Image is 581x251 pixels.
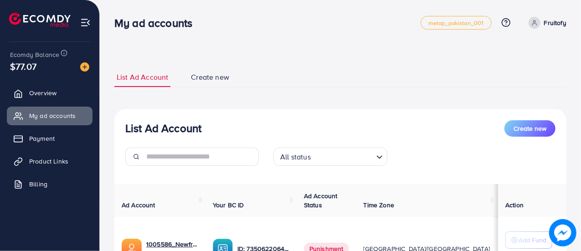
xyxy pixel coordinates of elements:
h3: My ad accounts [114,16,200,30]
span: Overview [29,88,57,97]
a: 1005586_Newfruitofy_1718275827191 [146,240,198,249]
img: menu [80,17,91,28]
span: Ad Account [122,200,155,210]
a: My ad accounts [7,107,93,125]
a: Fruitofy [525,17,566,29]
a: Overview [7,84,93,102]
p: Fruitofy [544,17,566,28]
img: image [549,219,576,246]
span: Ecomdy Balance [10,50,59,59]
span: $77.07 [10,60,36,73]
span: Billing [29,179,47,189]
span: Your BC ID [213,200,244,210]
span: List Ad Account [117,72,168,82]
span: Create new [514,124,546,133]
button: Add Fund [505,231,552,249]
span: Ad Account Status [304,191,338,210]
span: Time Zone [364,200,394,210]
img: logo [9,13,71,27]
button: Create new [504,120,555,137]
span: metap_pakistan_001 [428,20,484,26]
p: Add Fund [519,235,546,246]
span: Product Links [29,157,68,166]
div: Search for option [273,148,387,166]
h3: List Ad Account [125,122,201,135]
input: Search for option [314,149,373,164]
a: Billing [7,175,93,193]
span: All status [278,150,313,164]
a: Payment [7,129,93,148]
a: metap_pakistan_001 [421,16,492,30]
a: Product Links [7,152,93,170]
span: Create new [191,72,229,82]
span: My ad accounts [29,111,76,120]
span: Action [505,200,524,210]
span: Payment [29,134,55,143]
img: image [80,62,89,72]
